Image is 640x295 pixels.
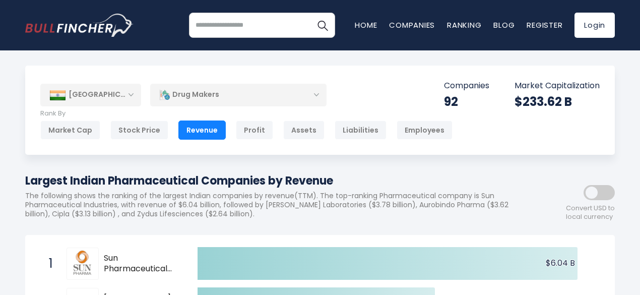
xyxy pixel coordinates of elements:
div: Employees [397,121,453,140]
div: [GEOGRAPHIC_DATA] [40,84,141,106]
div: Stock Price [110,121,168,140]
button: Search [310,13,335,38]
p: Companies [444,81,489,91]
a: Companies [389,20,435,30]
div: Assets [283,121,325,140]
div: Revenue [178,121,226,140]
a: Go to homepage [25,14,134,37]
div: Profit [236,121,273,140]
h1: Largest Indian Pharmaceutical Companies by Revenue [25,172,524,189]
p: The following shows the ranking of the largest Indian companies by revenue(TTM). The top-ranking ... [25,191,524,219]
span: Sun Pharmaceutical Industries [104,253,180,274]
span: Convert USD to local currency [566,204,615,221]
a: Blog [493,20,515,30]
p: Rank By [40,109,453,118]
a: Home [355,20,377,30]
a: Ranking [447,20,481,30]
text: $6.04 B [546,257,575,269]
div: $233.62 B [515,94,600,109]
div: Market Cap [40,121,100,140]
span: 1 [44,255,54,272]
div: 92 [444,94,489,109]
div: Liabilities [335,121,387,140]
a: Login [574,13,615,38]
img: Sun Pharmaceutical Industries [68,249,97,278]
div: Drug Makers [150,83,327,106]
p: Market Capitalization [515,81,600,91]
a: Register [527,20,562,30]
img: bullfincher logo [25,14,134,37]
